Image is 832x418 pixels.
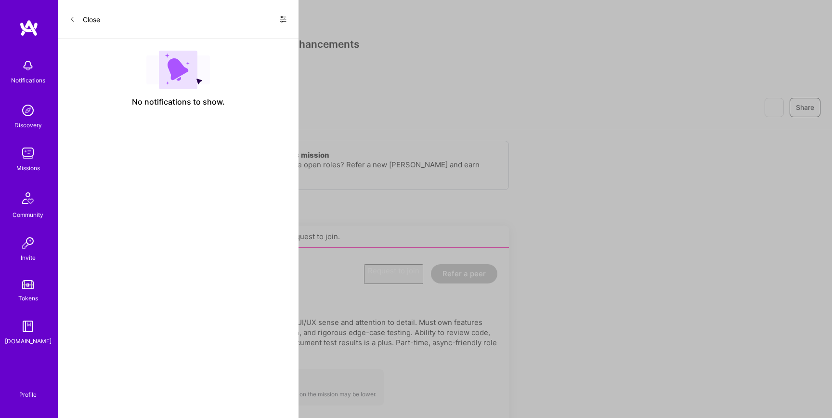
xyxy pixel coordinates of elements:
[13,210,43,220] div: Community
[21,253,36,263] div: Invite
[19,19,39,37] img: logo
[19,390,37,399] div: Profile
[22,280,34,289] img: tokens
[18,101,38,120] img: discovery
[14,120,42,130] div: Discovery
[16,187,39,210] img: Community
[18,144,38,163] img: teamwork
[18,233,38,253] img: Invite
[69,12,100,27] button: Close
[146,51,210,89] img: empty
[16,163,40,173] div: Missions
[5,336,52,346] div: [DOMAIN_NAME]
[18,56,38,75] img: bell
[132,97,225,107] span: No notifications to show.
[18,293,38,303] div: Tokens
[11,75,45,85] div: Notifications
[16,379,40,399] a: Profile
[18,317,38,336] img: guide book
